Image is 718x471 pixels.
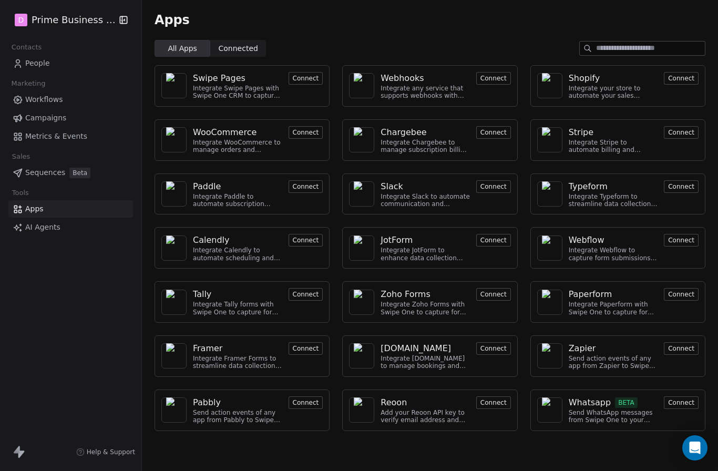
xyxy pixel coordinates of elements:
[18,15,24,25] span: D
[542,343,558,368] img: NA
[193,247,282,262] div: Integrate Calendly to automate scheduling and event management.
[476,72,511,85] button: Connect
[381,342,451,355] div: [DOMAIN_NAME]
[537,73,562,98] a: NA
[32,13,116,27] span: Prime Business Team
[381,301,470,316] div: Integrate Zoho Forms with Swipe One to capture form submissions.
[289,288,323,301] button: Connect
[381,180,403,193] div: Slack
[476,396,511,409] button: Connect
[289,342,323,355] button: Connect
[664,127,699,137] a: Connect
[537,236,562,261] a: NA
[542,236,558,261] img: NA
[381,72,424,85] div: Webhooks
[381,247,470,262] div: Integrate JotForm to enhance data collection and improve customer engagement.
[569,193,658,208] div: Integrate Typeform to streamline data collection and customer engagement.
[381,180,470,193] a: Slack
[569,72,600,85] div: Shopify
[381,409,470,424] div: Add your Reoon API key to verify email address and reduce bounces
[569,126,593,139] div: Stripe
[166,181,182,207] img: NA
[289,397,323,407] a: Connect
[542,127,558,152] img: NA
[289,234,323,247] button: Connect
[25,222,60,233] span: AI Agents
[542,181,558,207] img: NA
[664,73,699,83] a: Connect
[76,448,135,456] a: Help & Support
[537,397,562,423] a: NA
[476,234,511,247] button: Connect
[161,343,187,368] a: NA
[161,236,187,261] a: NA
[13,11,112,29] button: DPrime Business Team
[193,180,282,193] a: Paddle
[7,185,33,201] span: Tools
[664,126,699,139] button: Connect
[349,181,374,207] a: NA
[476,127,511,137] a: Connect
[7,39,46,55] span: Contacts
[664,180,699,193] button: Connect
[569,234,658,247] a: Webflow
[349,343,374,368] a: NA
[289,289,323,299] a: Connect
[569,396,611,409] div: Whatsapp
[569,180,608,193] div: Typeform
[193,342,282,355] a: Framer
[25,94,63,105] span: Workflows
[166,397,182,423] img: NA
[381,139,470,154] div: Integrate Chargebee to manage subscription billing and customer data.
[381,355,470,370] div: Integrate [DOMAIN_NAME] to manage bookings and streamline scheduling.
[682,435,707,460] div: Open Intercom Messenger
[569,139,658,154] div: Integrate Stripe to automate billing and payments.
[25,203,44,214] span: Apps
[569,288,612,301] div: Paperform
[349,236,374,261] a: NA
[354,397,370,423] img: NA
[193,180,221,193] div: Paddle
[193,85,282,100] div: Integrate Swipe Pages with Swipe One CRM to capture lead data.
[289,181,323,191] a: Connect
[354,73,370,98] img: NA
[25,131,87,142] span: Metrics & Events
[193,396,221,409] div: Pabbly
[193,72,245,85] div: Swipe Pages
[8,109,133,127] a: Campaigns
[381,342,470,355] a: [DOMAIN_NAME]
[542,397,558,423] img: NA
[193,234,229,247] div: Calendly
[25,167,65,178] span: Sequences
[354,290,370,315] img: NA
[381,288,470,301] a: Zoho Forms
[8,200,133,218] a: Apps
[193,126,257,139] div: WooCommerce
[8,55,133,72] a: People
[193,288,282,301] a: Tally
[476,342,511,355] button: Connect
[289,235,323,245] a: Connect
[193,396,282,409] a: Pabbly
[569,126,658,139] a: Stripe
[476,397,511,407] a: Connect
[476,288,511,301] button: Connect
[476,180,511,193] button: Connect
[569,342,658,355] a: Zapier
[664,181,699,191] a: Connect
[569,396,658,409] a: WhatsappBETA
[7,149,35,165] span: Sales
[664,396,699,409] button: Connect
[537,181,562,207] a: NA
[219,43,258,54] span: Connected
[569,342,596,355] div: Zapier
[381,234,413,247] div: JotForm
[537,127,562,152] a: NA
[193,72,282,85] a: Swipe Pages
[664,288,699,301] button: Connect
[569,180,658,193] a: Typeform
[289,127,323,137] a: Connect
[193,126,282,139] a: WooCommerce
[193,342,222,355] div: Framer
[289,343,323,353] a: Connect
